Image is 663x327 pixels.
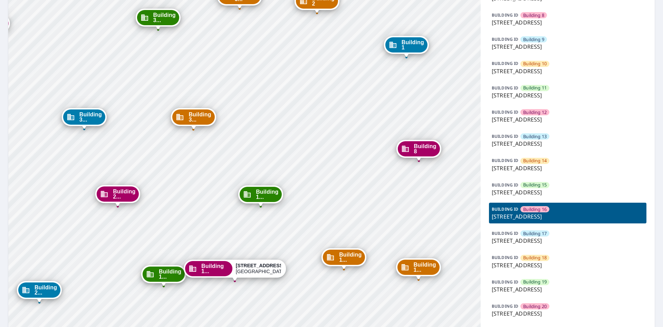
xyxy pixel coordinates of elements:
div: Dropped pin, building Building 20, Commercial property, 7627 East 37th Street North Wichita, KS 6... [95,185,140,206]
p: [STREET_ADDRESS] [492,42,644,51]
span: Building 11 [523,85,547,91]
span: Building 8 [414,144,436,154]
p: BUILDING ID [492,133,518,139]
p: [STREET_ADDRESS] [492,91,644,99]
div: Dropped pin, building Building 35, Commercial property, 7627 East 37th Street North Wichita, KS 6... [135,9,180,30]
div: Dropped pin, building Building 10, Commercial property, 7627 East 37th Street North Wichita, KS 6... [396,258,441,280]
span: Building 3... [189,112,211,122]
span: Building 15 [523,182,547,188]
p: BUILDING ID [492,254,518,260]
span: Building 1... [339,252,362,262]
p: BUILDING ID [492,230,518,236]
div: Dropped pin, building Building 14, Commercial property, 7627 East 37th Street North Wichita, KS 6... [321,248,366,270]
p: BUILDING ID [492,12,518,18]
span: Building 16 [523,206,547,213]
div: Dropped pin, building Building 19, Commercial property, 7627 East 37th Street North Wichita, KS 6... [141,265,186,287]
p: BUILDING ID [492,60,518,66]
span: Building 1... [413,262,436,272]
div: Dropped pin, building Building 15, Commercial property, 7627 East 37th Street North Wichita, KS 6... [238,185,283,207]
span: Building 2... [113,189,135,199]
p: BUILDING ID [492,157,518,163]
div: Dropped pin, building Building 1, Commercial property, 7627 East 37th Street North Wichita, KS 67226 [384,36,429,57]
span: Building 18 [523,254,547,261]
div: Dropped pin, building Building 8, Commercial property, 7627 East 37th Street North Wichita, KS 67226 [396,140,441,161]
span: Building 19 [523,279,547,285]
span: Building 2... [35,285,57,295]
p: [STREET_ADDRESS] [492,115,644,124]
p: [STREET_ADDRESS] [492,261,644,269]
p: BUILDING ID [492,279,518,285]
span: Building 1... [201,263,229,274]
span: Building 8 [523,12,544,19]
span: Building 20 [523,303,547,310]
p: [STREET_ADDRESS] [492,237,644,245]
span: Building 14 [523,157,547,164]
span: Building 3... [79,112,102,122]
p: [STREET_ADDRESS] [492,164,644,172]
span: Building 17 [523,230,547,237]
p: [STREET_ADDRESS] [492,285,644,294]
p: [STREET_ADDRESS] [492,212,644,221]
span: Building 13 [523,133,547,140]
div: [GEOGRAPHIC_DATA] [236,263,281,275]
p: [STREET_ADDRESS] [492,140,644,148]
p: [STREET_ADDRESS] [492,18,644,27]
div: Dropped pin, building Building 34, Commercial property, 7627 East 37th Street North Wichita, KS 6... [171,108,216,129]
p: BUILDING ID [492,182,518,188]
span: Building 1... [159,269,181,279]
span: Building 3... [153,12,175,23]
p: BUILDING ID [492,303,518,309]
p: BUILDING ID [492,109,518,115]
div: Dropped pin, building Building 16, Commercial property, 7627 East 37th Street North Wichita, KS 6... [184,260,286,281]
p: BUILDING ID [492,206,518,212]
p: [STREET_ADDRESS] [492,67,644,75]
p: [STREET_ADDRESS] [492,188,644,196]
p: [STREET_ADDRESS] [492,309,644,318]
strong: [STREET_ADDRESS] [236,263,285,268]
div: Dropped pin, building Building 33, Commercial property, 7627 East 37th Street North Wichita, KS 6... [62,108,107,129]
span: Building 12 [523,109,547,116]
p: BUILDING ID [492,36,518,42]
span: Building 1... [256,189,278,200]
p: BUILDING ID [492,85,518,91]
span: Building 1 [402,40,424,50]
span: Building 10 [523,60,547,67]
div: Dropped pin, building Building 21, Commercial property, 7627 East 37th Street North Wichita, KS 6... [17,281,62,302]
span: Building 9 [523,36,544,43]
